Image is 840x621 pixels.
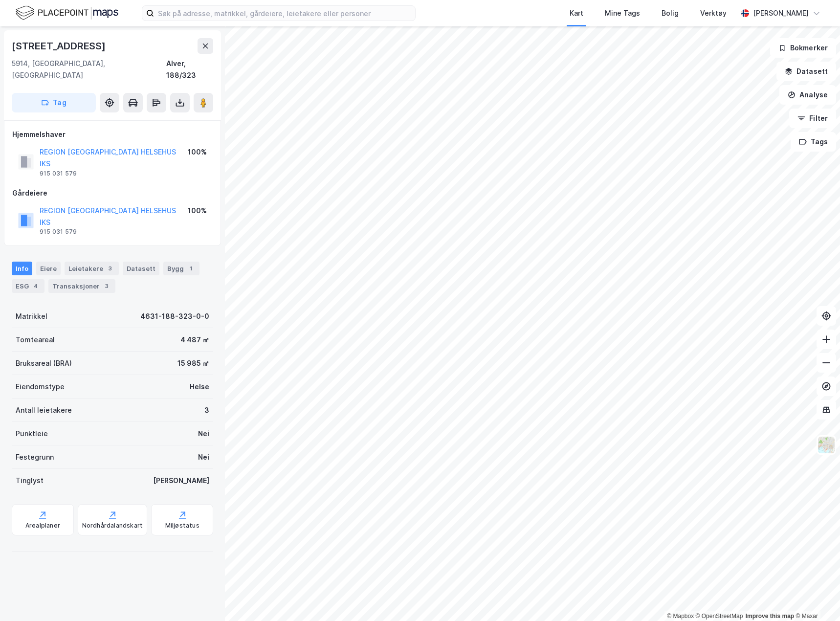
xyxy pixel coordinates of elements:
[25,522,60,530] div: Arealplaner
[16,381,65,393] div: Eiendomstype
[16,310,47,322] div: Matrikkel
[163,262,199,275] div: Bygg
[779,85,836,105] button: Analyse
[40,228,77,236] div: 915 031 579
[36,262,61,275] div: Eiere
[16,404,72,416] div: Antall leietakere
[65,262,119,275] div: Leietakere
[12,129,213,140] div: Hjemmelshaver
[667,613,694,620] a: Mapbox
[105,264,115,273] div: 3
[16,4,118,22] img: logo.f888ab2527a4732fd821a326f86c7f29.svg
[770,38,836,58] button: Bokmerker
[190,381,209,393] div: Helse
[753,7,809,19] div: [PERSON_NAME]
[791,574,840,621] div: Kontrollprogram for chat
[789,109,836,128] button: Filter
[188,205,207,217] div: 100%
[12,58,166,81] div: 5914, [GEOGRAPHIC_DATA], [GEOGRAPHIC_DATA]
[12,38,108,54] div: [STREET_ADDRESS]
[16,475,44,487] div: Tinglyst
[48,279,115,293] div: Transaksjoner
[817,436,836,454] img: Z
[605,7,640,19] div: Mine Tags
[696,613,743,620] a: OpenStreetMap
[31,281,41,291] div: 4
[570,7,583,19] div: Kart
[16,451,54,463] div: Festegrunn
[791,574,840,621] iframe: Chat Widget
[180,334,209,346] div: 4 487 ㎡
[166,58,213,81] div: Alver, 188/323
[102,281,111,291] div: 3
[123,262,159,275] div: Datasett
[153,475,209,487] div: [PERSON_NAME]
[746,613,794,620] a: Improve this map
[165,522,199,530] div: Miljøstatus
[662,7,679,19] div: Bolig
[40,170,77,177] div: 915 031 579
[12,93,96,112] button: Tag
[12,262,32,275] div: Info
[204,404,209,416] div: 3
[791,132,836,152] button: Tags
[140,310,209,322] div: 4631-188-323-0-0
[177,357,209,369] div: 15 985 ㎡
[188,146,207,158] div: 100%
[700,7,727,19] div: Verktøy
[12,279,44,293] div: ESG
[186,264,196,273] div: 1
[16,428,48,440] div: Punktleie
[82,522,143,530] div: Nordhårdalandskart
[16,334,55,346] div: Tomteareal
[776,62,836,81] button: Datasett
[12,187,213,199] div: Gårdeiere
[198,428,209,440] div: Nei
[16,357,72,369] div: Bruksareal (BRA)
[154,6,415,21] input: Søk på adresse, matrikkel, gårdeiere, leietakere eller personer
[198,451,209,463] div: Nei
